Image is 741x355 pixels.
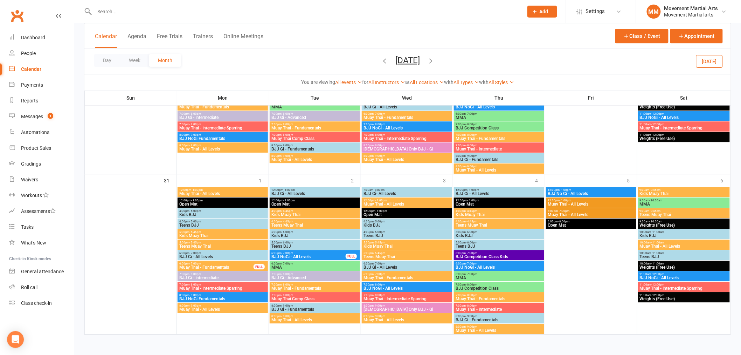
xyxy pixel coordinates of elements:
[455,112,543,115] span: 6:00pm
[282,154,293,158] span: - 9:00pm
[639,126,728,130] span: Muay Thai - Intermediate Sparring
[696,55,723,67] button: [DATE]
[363,154,451,158] span: 8:00pm
[179,255,266,259] span: BJJ Gi - All Levels
[21,35,45,40] div: Dashboard
[282,144,293,147] span: - 9:00pm
[9,93,74,109] a: Reports
[271,265,359,269] span: MMA
[7,331,24,348] div: Open Intercom Messenger
[282,112,293,115] span: - 8:00pm
[363,265,451,269] span: BJJ Gi - All Levels
[374,144,385,147] span: - 9:00pm
[282,273,293,276] span: - 8:00pm
[651,123,665,126] span: - 12:00pm
[271,220,359,223] span: 4:00pm
[466,230,477,234] span: - 6:00pm
[271,244,359,248] span: Teens BJJ
[455,244,543,248] span: Teens BJJ
[455,234,543,238] span: Kids BJJ
[21,129,49,135] div: Automations
[363,188,451,192] span: 7:00am
[9,140,74,156] a: Product Sales
[363,209,451,213] span: 12:00pm
[374,230,385,234] span: - 5:00pm
[21,300,52,306] div: Class check-in
[363,230,451,234] span: 4:00pm
[374,112,385,115] span: - 7:00pm
[466,220,477,223] span: - 4:45pm
[363,199,451,202] span: 12:00pm
[455,126,543,130] span: BJJ Competition Class
[9,109,74,125] a: Messages 1
[346,254,357,259] div: FULL
[271,154,359,158] span: 8:00pm
[179,199,266,202] span: 12:00pm
[179,276,266,280] span: BJJ Gi - Intermediate
[375,209,387,213] span: - 1:00pm
[363,234,451,238] span: Teens BJJ
[374,123,385,126] span: - 8:00pm
[650,188,661,192] span: - 9:45am
[455,115,543,120] span: MMA
[271,192,359,196] span: BJJ Gi - All Levels
[21,224,34,230] div: Tasks
[9,30,74,46] a: Dashboard
[455,220,543,223] span: 4:00pm
[282,209,293,213] span: - 4:45pm
[547,202,635,206] span: Muay Thai - All Levels
[21,208,56,214] div: Assessments
[48,113,53,119] span: 1
[455,136,543,141] span: Muay Thai - Fundamentals
[179,230,266,234] span: 5:00pm
[547,199,635,202] span: 12:00pm
[363,255,451,259] span: Teens Muay Thai
[455,209,543,213] span: 4:00pm
[637,91,731,105] th: Sat
[363,244,451,248] span: Kids Muay Thai
[189,262,201,265] span: - 7:00pm
[363,112,451,115] span: 6:00pm
[179,234,266,238] span: Kids Muay Thai
[363,273,451,276] span: 6:00pm
[179,188,266,192] span: 12:00pm
[650,220,663,223] span: - 10:00am
[455,223,543,227] span: Teens Muay Thai
[271,158,359,162] span: Muay Thai - All Levels
[466,123,477,126] span: - 8:00pm
[271,213,359,217] span: Kids Muay Thai
[547,188,635,192] span: 12:00pm
[179,223,266,227] span: Teens BJJ
[9,61,74,77] a: Calendar
[651,252,664,255] span: - 11:00am
[335,80,362,85] a: All events
[254,264,265,269] div: FULL
[8,7,26,25] a: Clubworx
[670,29,723,43] button: Appointment
[639,115,728,120] span: BJJ NoGi - All Levels
[363,202,451,206] span: Muay Thai - All Levels
[639,241,728,244] span: 10:00am
[455,255,543,259] span: BJJ Competition Class Kids
[282,123,293,126] span: - 8:00pm
[453,91,545,105] th: Thu
[455,213,543,217] span: Kids Muay Thai
[189,220,201,223] span: - 5:00pm
[639,220,728,223] span: 9:00am
[627,174,637,186] div: 5
[375,199,387,202] span: - 1:00pm
[466,273,477,276] span: - 7:00pm
[586,4,605,19] span: Settings
[455,147,543,151] span: Muay Thai - Intermediate
[271,123,359,126] span: 7:00pm
[721,174,730,186] div: 6
[410,80,444,85] a: All Locations
[271,241,359,244] span: 5:00pm
[9,46,74,61] a: People
[489,80,514,85] a: All Styles
[455,133,543,136] span: 7:00pm
[179,115,266,120] span: BJJ Gi - Intermediate
[545,91,637,105] th: Fri
[9,125,74,140] a: Automations
[9,188,74,203] a: Workouts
